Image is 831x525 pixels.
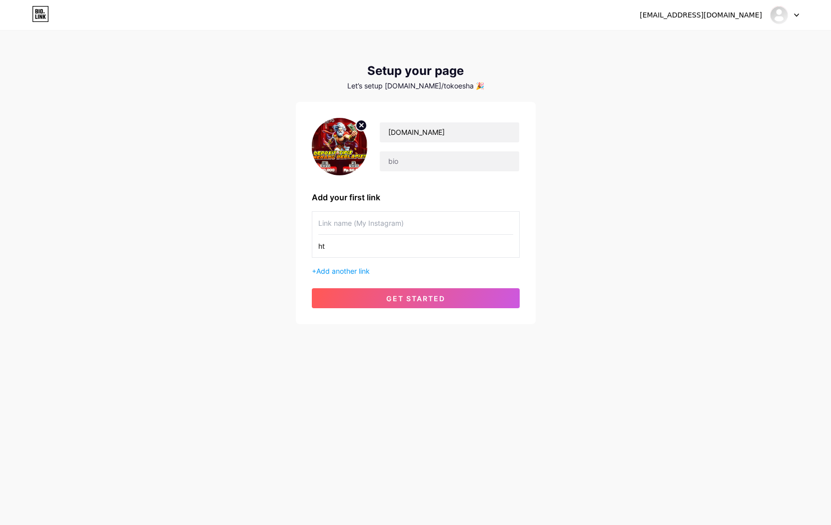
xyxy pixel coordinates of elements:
[380,122,519,142] input: Your name
[296,64,536,78] div: Setup your page
[316,267,370,275] span: Add another link
[318,235,513,257] input: URL (https://instagram.com/yourname)
[770,5,789,24] img: toko esha
[312,288,520,308] button: get started
[296,82,536,90] div: Let’s setup [DOMAIN_NAME]/tokoesha 🎉
[318,212,513,234] input: Link name (My Instagram)
[312,118,368,175] img: profile pic
[640,10,762,20] div: [EMAIL_ADDRESS][DOMAIN_NAME]
[386,294,445,303] span: get started
[312,191,520,203] div: Add your first link
[312,266,520,276] div: +
[380,151,519,171] input: bio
